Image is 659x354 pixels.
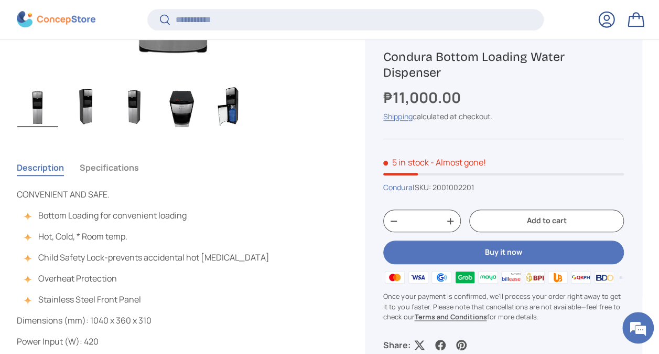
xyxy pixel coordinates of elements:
[27,293,269,306] li: Stainless Steel Front Panel
[407,269,430,285] img: visa
[383,111,624,122] div: calculated at checkout.
[383,111,412,121] a: Shipping
[616,269,639,285] img: metrobank
[383,157,428,168] span: 5 in stock
[383,88,463,108] strong: ₱11,000.00
[17,85,58,127] img: Condura Bottom Loading Water Dispenser
[383,269,406,285] img: master
[5,240,200,276] textarea: Type your message and hit 'Enter'
[80,155,139,180] button: Specifications
[500,269,523,285] img: billease
[383,339,410,351] p: Share:
[453,269,476,285] img: grabpay
[172,5,197,30] div: Minimize live chat window
[17,314,331,327] p: Dimensions (mm): 1040 x 360 x 310
[114,85,155,127] img: Condura Bottom Loading Water Dispenser
[17,12,95,28] img: ConcepStore
[55,59,176,72] div: Chat with us now
[469,210,624,233] button: Add to cart
[27,230,269,243] li: Hot, Cold, * Room temp.
[162,85,203,127] img: Condura Bottom Loading Water Dispenser
[412,182,473,192] span: |
[569,269,592,285] img: qrph
[383,241,624,264] button: Buy it now
[414,312,487,321] a: Terms and Conditions
[61,109,145,215] span: We're online!
[383,49,624,81] h1: Condura Bottom Loading Water Dispenser
[593,269,616,285] img: bdo
[477,269,500,285] img: maya
[17,335,331,348] p: Power Input (W): 420
[383,182,412,192] a: Condura
[383,292,624,322] p: Once your payment is confirmed, we'll process your order right away to get it to you faster. Plea...
[432,182,473,192] span: 2001002201
[27,251,269,264] li: Child Safety Lock-prevents accidental hot [MEDICAL_DATA]
[414,182,430,192] span: SKU:
[430,157,485,168] p: - Almost gone!
[210,85,251,127] img: Condura Bottom Loading Water Dispenser
[430,269,453,285] img: gcash
[66,85,106,127] img: Condura Bottom Loading Water Dispenser
[523,269,546,285] img: bpi
[17,188,331,201] p: CONVENIENT AND SAFE.
[546,269,569,285] img: ubp
[27,272,269,285] li: Overheat Protection
[17,155,64,180] button: Description
[27,209,269,222] li: Bottom Loading for convenient loading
